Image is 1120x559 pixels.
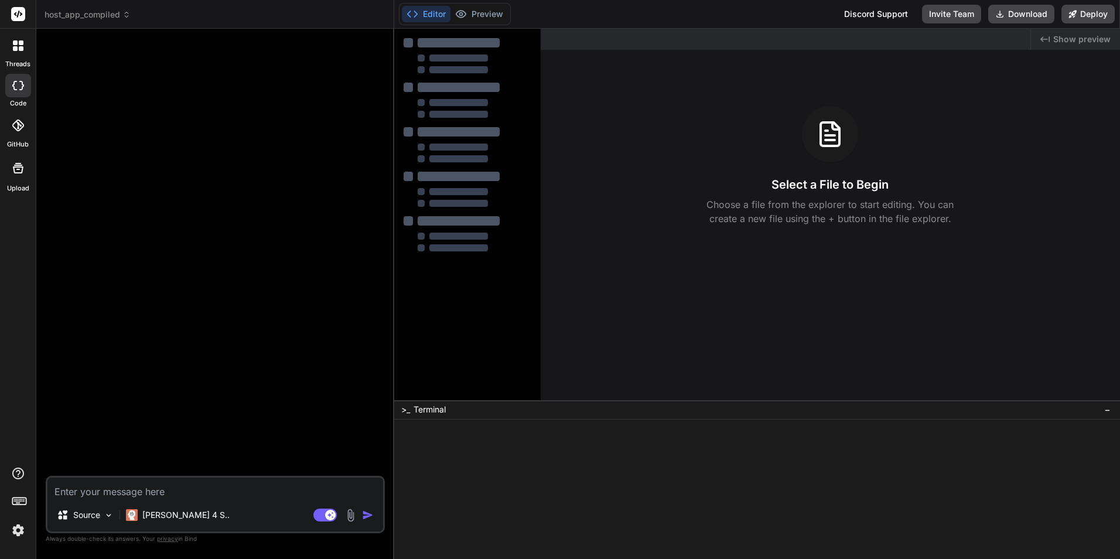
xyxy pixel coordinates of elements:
span: − [1104,404,1111,415]
label: code [10,98,26,108]
button: − [1102,400,1113,419]
img: icon [362,509,374,521]
label: Upload [7,183,29,193]
p: Choose a file from the explorer to start editing. You can create a new file using the + button in... [699,197,961,226]
span: Show preview [1053,33,1111,45]
label: threads [5,59,30,69]
img: settings [8,520,28,540]
h3: Select a File to Begin [771,176,889,193]
button: Editor [402,6,450,22]
p: [PERSON_NAME] 4 S.. [142,509,230,521]
img: attachment [344,509,357,522]
button: Invite Team [922,5,981,23]
div: Discord Support [837,5,915,23]
span: privacy [157,535,178,542]
button: Deploy [1061,5,1115,23]
span: >_ [401,404,410,415]
button: Download [988,5,1054,23]
p: Source [73,509,100,521]
img: Claude 4 Sonnet [126,509,138,521]
label: GitHub [7,139,29,149]
span: host_app_compiled [45,9,131,21]
img: Pick Models [104,510,114,520]
button: Preview [450,6,508,22]
span: Terminal [414,404,446,415]
p: Always double-check its answers. Your in Bind [46,533,385,544]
